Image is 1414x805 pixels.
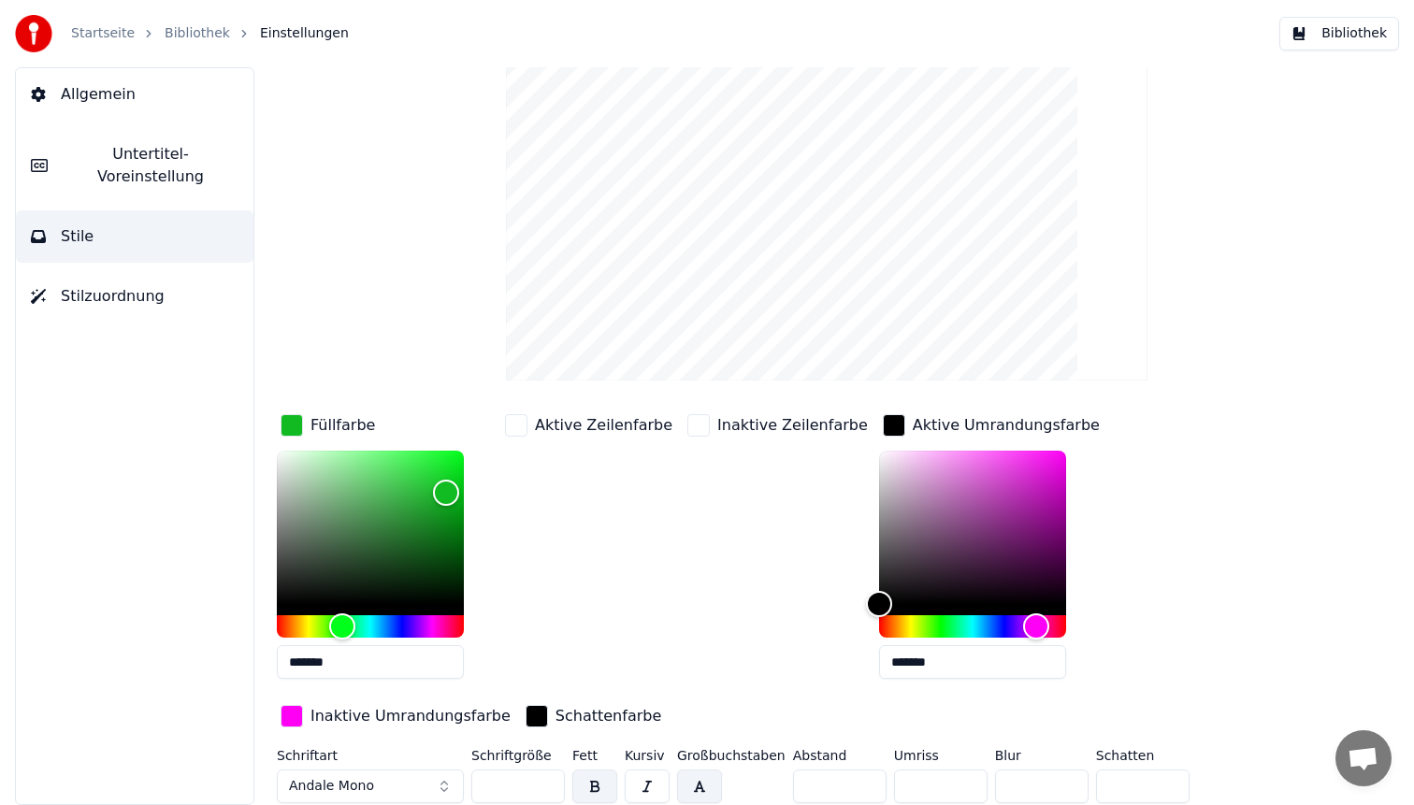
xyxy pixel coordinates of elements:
[522,701,665,731] button: Schattenfarbe
[501,410,676,440] button: Aktive Zeilenfarbe
[894,749,988,762] label: Umriss
[1279,17,1399,50] button: Bibliothek
[71,24,135,43] a: Startseite
[165,24,230,43] a: Bibliothek
[277,749,464,762] label: Schriftart
[717,414,868,437] div: Inaktive Zeilenfarbe
[16,128,253,203] button: Untertitel-Voreinstellung
[535,414,672,437] div: Aktive Zeilenfarbe
[879,410,1104,440] button: Aktive Umrandungsfarbe
[913,414,1100,437] div: Aktive Umrandungsfarbe
[61,225,94,248] span: Stile
[289,777,374,796] span: Andale Mono
[879,451,1066,604] div: Color
[1335,730,1392,786] div: Chat öffnen
[61,83,136,106] span: Allgemein
[15,15,52,52] img: youka
[260,24,349,43] span: Einstellungen
[310,705,511,727] div: Inaktive Umrandungsfarbe
[277,701,514,731] button: Inaktive Umrandungsfarbe
[16,270,253,323] button: Stilzuordnung
[625,749,670,762] label: Kursiv
[995,749,1089,762] label: Blur
[572,749,617,762] label: Fett
[16,210,253,263] button: Stile
[310,414,375,437] div: Füllfarbe
[471,749,565,762] label: Schriftgröße
[71,24,349,43] nav: breadcrumb
[684,410,872,440] button: Inaktive Zeilenfarbe
[1096,749,1190,762] label: Schatten
[277,615,464,638] div: Hue
[879,615,1066,638] div: Hue
[16,68,253,121] button: Allgemein
[277,451,464,604] div: Color
[277,410,379,440] button: Füllfarbe
[793,749,887,762] label: Abstand
[555,705,661,727] div: Schattenfarbe
[61,285,165,308] span: Stilzuordnung
[677,749,786,762] label: Großbuchstaben
[63,143,238,188] span: Untertitel-Voreinstellung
